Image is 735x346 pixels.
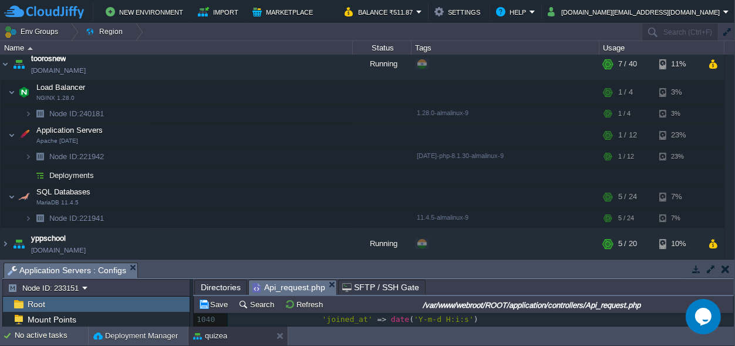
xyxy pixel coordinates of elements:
[417,152,504,159] span: [DATE]-php-8.1.30-almalinux-9
[35,82,87,92] span: Load Balancer
[31,244,86,256] a: [DOMAIN_NAME]
[93,330,178,342] button: Deployment Manager
[659,185,697,209] div: 7%
[548,5,723,19] button: [DOMAIN_NAME][EMAIL_ADDRESS][DOMAIN_NAME]
[600,41,724,55] div: Usage
[49,152,79,161] span: Node ID:
[252,5,316,19] button: Marketplace
[35,126,104,135] a: Application ServersApache [DATE]
[49,109,79,118] span: Node ID:
[618,123,637,147] div: 1 / 12
[31,53,66,65] a: toorosnew
[238,299,278,310] button: Search
[618,185,637,209] div: 5 / 24
[48,152,106,162] span: 221942
[31,65,86,76] a: [DOMAIN_NAME]
[25,209,32,227] img: AMDAwAAAACH5BAEAAAAALAAAAAABAAEAAAICRAEAOw==
[32,105,48,123] img: AMDAwAAAACH5BAEAAAAALAAAAAABAAEAAAICRAEAOw==
[659,209,697,227] div: 7%
[36,199,79,206] span: MariaDB 11.4.5
[85,23,127,40] button: Region
[659,80,697,104] div: 3%
[353,48,412,80] div: Running
[412,41,599,55] div: Tags
[1,228,10,260] img: AMDAwAAAACH5BAEAAAAALAAAAAABAAEAAAICRAEAOw==
[1,41,352,55] div: Name
[414,315,474,324] span: 'Y-m-d H:i:s'
[1,48,10,80] img: AMDAwAAAACH5BAEAAAAALAAAAAABAAEAAAICRAEAOw==
[8,80,15,104] img: AMDAwAAAACH5BAEAAAAALAAAAAABAAEAAAICRAEAOw==
[25,105,32,123] img: AMDAwAAAACH5BAEAAAAALAAAAAABAAEAAAICRAEAOw==
[342,280,419,294] span: SFTP / SSH Gate
[48,213,106,223] span: 221941
[15,327,88,345] div: No active tasks
[32,166,48,184] img: AMDAwAAAACH5BAEAAAAALAAAAAABAAEAAAICRAEAOw==
[198,5,242,19] button: Import
[353,228,412,260] div: Running
[11,228,27,260] img: AMDAwAAAACH5BAEAAAAALAAAAAABAAEAAAICRAEAOw==
[35,187,92,196] a: SQL DatabasesMariaDB 11.4.5
[198,299,231,310] button: Save
[16,80,32,104] img: AMDAwAAAACH5BAEAAAAALAAAAAABAAEAAAICRAEAOw==
[4,5,84,19] img: CloudJiffy
[48,170,96,180] a: Deployments
[618,228,637,260] div: 5 / 20
[618,209,634,227] div: 5 / 24
[25,299,47,310] a: Root
[434,5,484,19] button: Settings
[417,109,468,116] span: 1.28.0-almalinux-9
[8,185,15,209] img: AMDAwAAAACH5BAEAAAAALAAAAAABAAEAAAICRAEAOw==
[48,109,106,119] a: Node ID:240181
[252,280,325,295] span: Api_request.php
[16,123,32,147] img: AMDAwAAAACH5BAEAAAAALAAAAAABAAEAAAICRAEAOw==
[8,283,82,293] button: Node ID: 233151
[49,214,79,223] span: Node ID:
[194,314,217,325] div: 1040
[25,166,32,184] img: AMDAwAAAACH5BAEAAAAALAAAAAABAAEAAAICRAEAOw==
[25,147,32,166] img: AMDAwAAAACH5BAEAAAAALAAAAAABAAEAAAICRAEAOw==
[32,209,48,227] img: AMDAwAAAACH5BAEAAAAALAAAAAABAAEAAAICRAEAOw==
[36,95,75,102] span: NGINX 1.28.0
[618,147,634,166] div: 1 / 12
[4,23,62,40] button: Env Groups
[345,5,416,19] button: Balance ₹511.87
[618,48,637,80] div: 7 / 40
[474,315,478,324] span: )
[11,48,27,80] img: AMDAwAAAACH5BAEAAAAALAAAAAABAAEAAAICRAEAOw==
[32,147,48,166] img: AMDAwAAAACH5BAEAAAAALAAAAAABAAEAAAICRAEAOw==
[48,109,106,119] span: 240181
[201,280,241,294] span: Directories
[194,325,217,337] div: 1041
[659,123,697,147] div: 23%
[36,137,78,145] span: Apache [DATE]
[48,152,106,162] a: Node ID:221942
[659,105,697,123] div: 3%
[659,147,697,166] div: 23%
[659,48,697,80] div: 11%
[8,123,15,147] img: AMDAwAAAACH5BAEAAAAALAAAAAABAAEAAAICRAEAOw==
[31,233,66,244] a: yppschool
[409,315,414,324] span: (
[618,80,633,104] div: 1 / 4
[8,263,126,278] span: Application Servers : Configs
[248,280,337,294] li: /var/www/webroot/ROOT/application/controllers/Api_request.php
[496,5,530,19] button: Help
[35,125,104,135] span: Application Servers
[16,185,32,209] img: AMDAwAAAACH5BAEAAAAALAAAAAABAAEAAAICRAEAOw==
[377,315,386,324] span: =>
[417,214,468,221] span: 11.4.5-almalinux-9
[391,315,409,324] span: date
[35,187,92,197] span: SQL Databases
[28,47,33,50] img: AMDAwAAAACH5BAEAAAAALAAAAAABAAEAAAICRAEAOw==
[618,105,631,123] div: 1 / 4
[106,5,187,19] button: New Environment
[353,41,411,55] div: Status
[686,299,723,334] iframe: chat widget
[230,326,240,335] span: );
[25,314,78,325] a: Mount Points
